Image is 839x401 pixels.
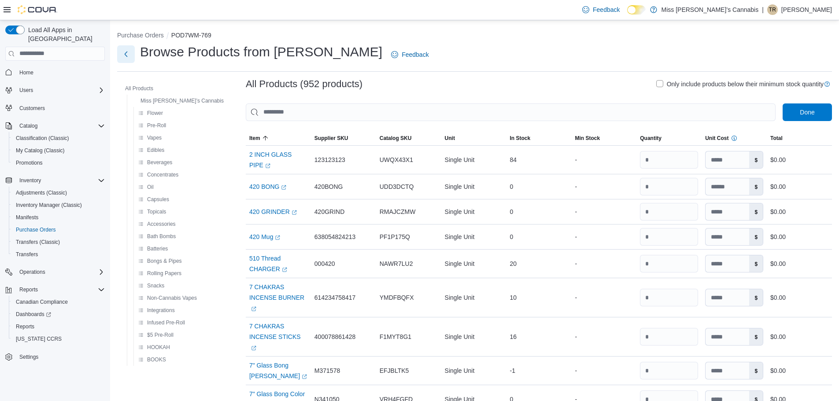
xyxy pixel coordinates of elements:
button: Pre-Roll [135,120,170,131]
div: 20 [506,255,572,272]
span: Manifests [12,212,105,223]
button: Vapes [135,132,165,143]
span: Users [19,87,33,94]
button: Non-Cannabis Vapes [135,293,200,303]
div: M371578 [311,362,376,379]
button: Flower [135,108,166,118]
p: | [762,4,764,15]
a: [US_STATE] CCRS [12,334,65,344]
span: Concentrates [147,171,178,178]
h1: Browse Products from [PERSON_NAME] [140,43,382,61]
label: $ [749,228,763,245]
span: Catalog SKU [380,135,412,142]
svg: External link [251,306,256,312]
span: Batteries [147,245,168,252]
span: Canadian Compliance [16,298,68,305]
span: TR [769,4,776,15]
span: Inventory [16,175,105,186]
label: $ [749,203,763,220]
span: Feedback [402,50,429,59]
a: Classification (Classic) [12,133,73,143]
button: Rolling Papers [135,268,185,279]
span: Purchase Orders [16,226,56,233]
svg: External link [251,346,256,351]
span: UWQX43X1 [380,155,413,165]
span: PF1P175Q [380,232,410,242]
div: Single Unit [441,255,506,272]
span: Total [770,135,783,142]
a: Feedback [388,46,432,63]
span: Accessories [147,221,176,228]
button: Catalog SKU [376,131,441,145]
span: - [575,292,577,303]
button: Bongs & Pipes [135,256,185,266]
a: 420 BONGExternal link [249,181,286,192]
div: $0.00 [767,328,832,346]
span: Adjustments (Classic) [16,189,67,196]
span: Topicals [147,208,166,215]
span: Edibles [147,147,164,154]
a: Transfers [12,249,41,260]
button: Batteries [135,243,171,254]
a: Settings [16,352,42,362]
button: Min Stock [571,131,636,145]
span: Reports [12,321,105,332]
span: Transfers (Classic) [12,237,105,247]
span: Manifests [16,214,38,221]
label: $ [749,151,763,168]
button: Supplier SKU [311,131,376,145]
button: Inventory Manager (Classic) [9,199,108,211]
button: Canadian Compliance [9,296,108,308]
div: Single Unit [441,203,506,221]
div: 123123123 [311,151,376,169]
button: Purchase Orders [117,32,164,39]
span: YMDFBQFX [380,292,414,303]
span: Rolling Papers [147,270,181,277]
button: Users [16,85,37,96]
span: Operations [16,267,105,277]
button: Reports [2,283,108,296]
button: Edibles [135,145,168,155]
button: Integrations [135,305,178,316]
button: Unit CostWarning [702,131,767,146]
span: Inventory [19,177,41,184]
button: Snacks [135,280,168,291]
span: Supplier SKU [314,135,348,142]
span: Customers [19,105,45,112]
a: 7 CHAKRAS INCENSE BURNERExternal link [249,282,307,313]
button: Accessories [135,219,179,229]
span: Catalog [19,122,37,129]
span: Quantity [640,135,662,142]
div: Single Unit [441,289,506,306]
button: All Products [122,83,157,94]
span: In Stock [510,135,531,142]
a: Dashboards [12,309,55,320]
span: My Catalog (Classic) [12,145,105,156]
button: Operations [2,266,108,278]
img: Cova [18,5,57,14]
span: My Catalog (Classic) [16,147,65,154]
a: My Catalog (Classic) [12,145,68,156]
span: HOOKAH [147,344,170,351]
span: Pre-Roll [147,122,166,129]
div: Single Unit [441,151,506,169]
span: Snacks [147,282,164,289]
span: - [575,232,577,242]
span: Dashboards [12,309,105,320]
span: Users [16,85,105,96]
div: 10 [506,289,572,306]
p: Miss [PERSON_NAME]’s Cannabis [662,4,759,15]
a: Adjustments (Classic) [12,188,70,198]
input: Dark Mode [627,5,646,15]
span: Reports [16,284,105,295]
span: Dashboards [16,311,51,318]
a: Promotions [12,158,46,168]
a: Home [16,67,37,78]
a: 7" Glass Bong [PERSON_NAME]External link [249,360,307,381]
div: 638054824213 [311,228,376,246]
svg: Warning [824,81,831,88]
span: Capsules [147,196,169,203]
div: 16 [506,328,572,346]
div: Single Unit [441,228,506,246]
a: Manifests [12,212,42,223]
